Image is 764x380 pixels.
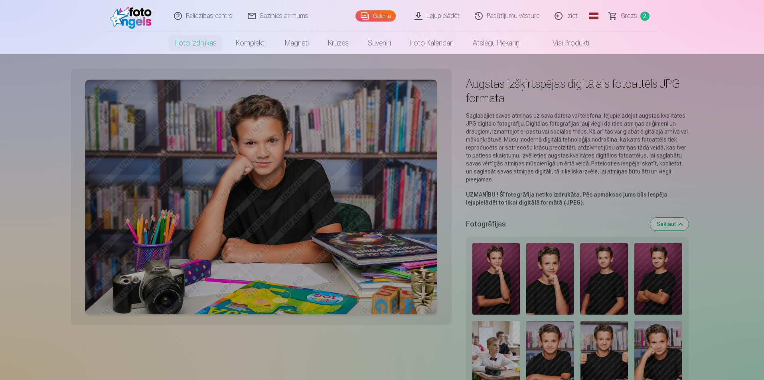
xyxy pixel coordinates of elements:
[530,32,599,54] a: Visi produkti
[401,32,463,54] a: Foto kalendāri
[621,11,637,21] span: Grozs
[355,10,396,22] a: Galerija
[640,12,649,21] span: 2
[166,32,226,54] a: Foto izdrukas
[110,3,156,29] img: /fa1
[463,32,530,54] a: Atslēgu piekariņi
[318,32,358,54] a: Krūzes
[226,32,275,54] a: Komplekti
[358,32,401,54] a: Suvenīri
[275,32,318,54] a: Magnēti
